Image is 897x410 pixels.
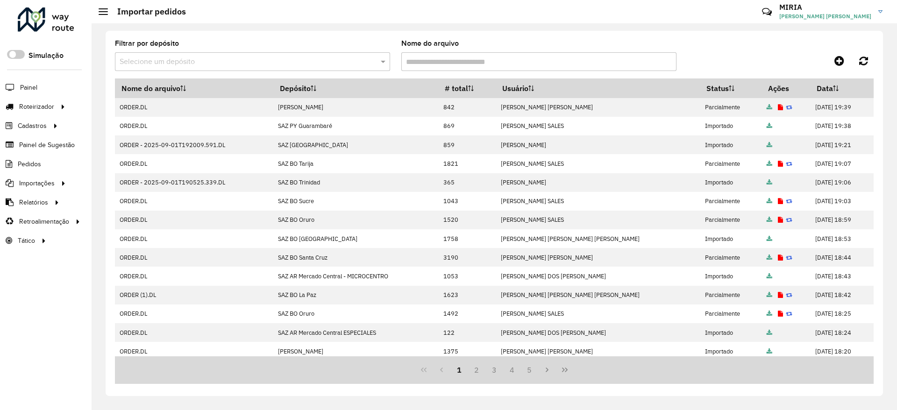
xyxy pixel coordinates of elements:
[700,117,762,135] td: Importado
[496,229,700,248] td: [PERSON_NAME] [PERSON_NAME] [PERSON_NAME]
[811,154,874,173] td: [DATE] 19:07
[496,211,700,229] td: [PERSON_NAME] SALES
[767,272,772,280] a: Arquivo completo
[700,211,762,229] td: Parcialmente
[18,159,41,169] span: Pedidos
[115,154,273,173] td: ORDER.DL
[115,117,273,135] td: ORDER.DL
[401,38,459,49] label: Nome do arquivo
[700,304,762,323] td: Parcialmente
[521,361,539,379] button: 5
[811,78,874,98] th: Data
[496,78,700,98] th: Usuário
[273,342,438,361] td: [PERSON_NAME]
[115,304,273,323] td: ORDER.DL
[115,323,273,342] td: ORDER.DL
[19,198,48,207] span: Relatórios
[273,78,438,98] th: Depósito
[115,38,179,49] label: Filtrar por depósito
[811,286,874,304] td: [DATE] 18:42
[450,361,468,379] button: 1
[811,211,874,229] td: [DATE] 18:59
[438,154,496,173] td: 1821
[700,78,762,98] th: Status
[273,211,438,229] td: SAZ BO Oruro
[496,154,700,173] td: [PERSON_NAME] SALES
[438,78,496,98] th: # total
[778,216,783,224] a: Exibir log de erros
[786,197,792,205] a: Reimportar
[496,98,700,117] td: [PERSON_NAME] [PERSON_NAME]
[700,267,762,285] td: Importado
[496,342,700,361] td: [PERSON_NAME] [PERSON_NAME]
[108,7,186,17] h2: Importar pedidos
[28,50,64,61] label: Simulação
[273,192,438,211] td: SAZ BO Sucre
[485,361,503,379] button: 3
[19,140,75,150] span: Painel de Sugestão
[778,197,783,205] a: Exibir log de erros
[115,229,273,248] td: ORDER.DL
[273,323,438,342] td: SAZ AR Mercado Central ESPECIALES
[438,323,496,342] td: 122
[767,347,772,355] a: Arquivo completo
[496,267,700,285] td: [PERSON_NAME] DOS [PERSON_NAME]
[19,178,55,188] span: Importações
[468,361,485,379] button: 2
[779,3,871,12] h3: MIRIA
[19,217,69,226] span: Retroalimentação
[115,211,273,229] td: ORDER.DL
[438,98,496,117] td: 842
[700,323,762,342] td: Importado
[496,304,700,323] td: [PERSON_NAME] SALES
[273,117,438,135] td: SAZ PY Guarambaré
[786,310,792,318] a: Reimportar
[767,329,772,337] a: Arquivo completo
[273,248,438,267] td: SAZ BO Santa Cruz
[811,135,874,154] td: [DATE] 19:21
[115,267,273,285] td: ORDER.DL
[811,248,874,267] td: [DATE] 18:44
[496,323,700,342] td: [PERSON_NAME] DOS [PERSON_NAME]
[786,254,792,262] a: Reimportar
[20,83,37,92] span: Painel
[811,342,874,361] td: [DATE] 18:20
[811,323,874,342] td: [DATE] 18:24
[19,102,54,112] span: Roteirizador
[811,192,874,211] td: [DATE] 19:03
[767,254,772,262] a: Arquivo completo
[700,173,762,192] td: Importado
[115,248,273,267] td: ORDER.DL
[115,342,273,361] td: ORDER.DL
[811,117,874,135] td: [DATE] 19:38
[767,122,772,130] a: Arquivo completo
[767,197,772,205] a: Arquivo completo
[438,117,496,135] td: 869
[115,286,273,304] td: ORDER (1).DL
[786,291,792,299] a: Reimportar
[762,78,810,98] th: Ações
[767,216,772,224] a: Arquivo completo
[503,361,521,379] button: 4
[273,98,438,117] td: [PERSON_NAME]
[556,361,574,379] button: Last Page
[438,229,496,248] td: 1758
[700,154,762,173] td: Parcialmente
[438,211,496,229] td: 1520
[273,154,438,173] td: SAZ BO Tarija
[811,267,874,285] td: [DATE] 18:43
[786,160,792,168] a: Reimportar
[538,361,556,379] button: Next Page
[767,103,772,111] a: Arquivo completo
[700,286,762,304] td: Parcialmente
[438,304,496,323] td: 1492
[115,78,273,98] th: Nome do arquivo
[767,235,772,243] a: Arquivo completo
[811,98,874,117] td: [DATE] 19:39
[273,267,438,285] td: SAZ AR Mercado Central - MICROCENTRO
[786,216,792,224] a: Reimportar
[778,103,783,111] a: Exibir log de erros
[273,229,438,248] td: SAZ BO [GEOGRAPHIC_DATA]
[811,229,874,248] td: [DATE] 18:53
[700,135,762,154] td: Importado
